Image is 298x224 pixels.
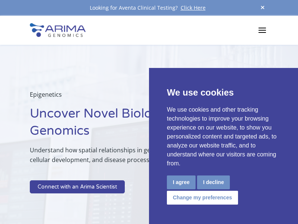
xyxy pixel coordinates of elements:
[30,90,268,105] p: Epigenetics
[30,180,125,194] a: Connect with an Arima Scientist
[30,3,268,13] div: Looking for Aventa Clinical Testing?
[30,23,86,37] img: Arima-Genomics-logo
[197,175,230,189] button: I decline
[30,105,268,145] h1: Uncover Novel Biology with 3D Genomics
[167,175,196,189] button: I agree
[167,105,280,168] p: We use cookies and other tracking technologies to improve your browsing experience on our website...
[178,4,209,11] a: Click Here
[167,86,280,99] p: We use cookies
[30,145,268,171] p: Understand how spatial relationships in genome structure impact gene regulation, cellular develop...
[167,191,238,205] button: Change my preferences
